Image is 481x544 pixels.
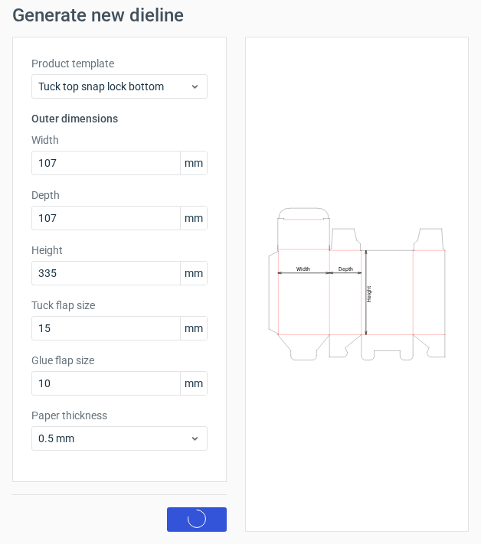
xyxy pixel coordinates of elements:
[31,187,208,203] label: Depth
[31,353,208,368] label: Glue flap size
[38,431,189,446] span: 0.5 mm
[339,266,353,272] tspan: Depth
[296,266,310,272] tspan: Width
[38,79,189,94] span: Tuck top snap lock bottom
[31,243,208,258] label: Height
[31,56,208,71] label: Product template
[180,207,207,230] span: mm
[180,317,207,340] span: mm
[366,285,372,302] tspan: Height
[31,408,208,423] label: Paper thickness
[180,262,207,285] span: mm
[31,132,208,148] label: Width
[31,111,208,126] h3: Outer dimensions
[12,6,469,24] h1: Generate new dieline
[180,151,207,174] span: mm
[180,372,207,395] span: mm
[31,298,208,313] label: Tuck flap size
